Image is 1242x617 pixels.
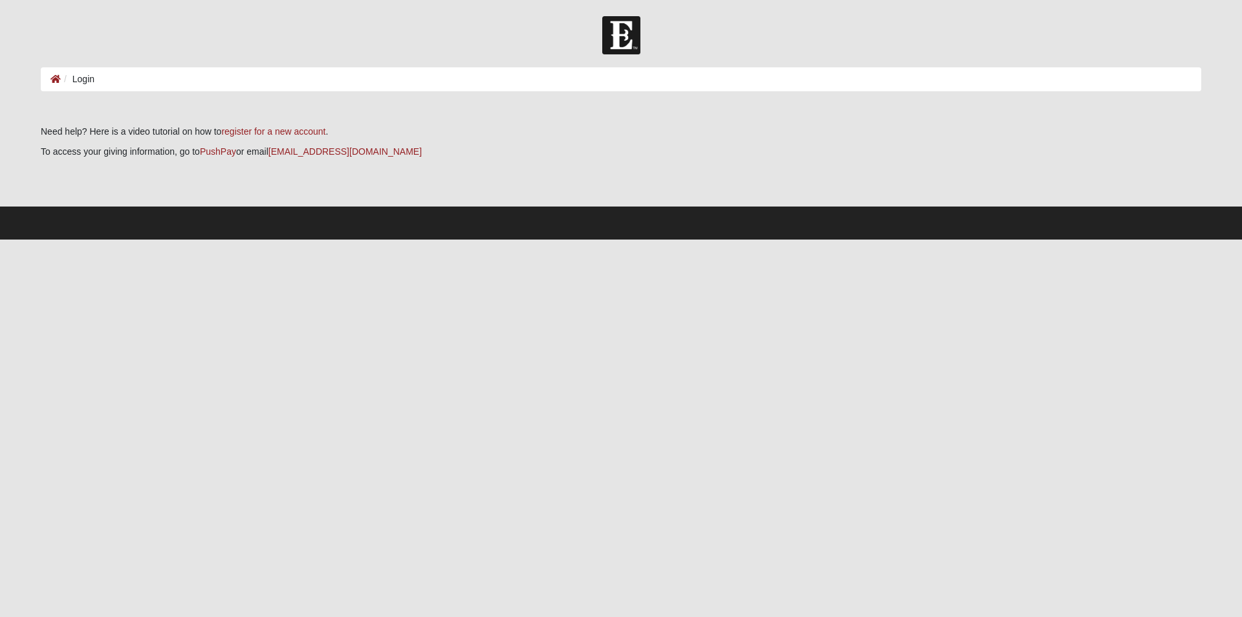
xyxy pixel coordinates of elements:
p: To access your giving information, go to or email [41,145,1201,159]
p: Need help? Here is a video tutorial on how to . [41,125,1201,139]
li: Login [61,73,94,86]
a: [EMAIL_ADDRESS][DOMAIN_NAME] [268,146,422,157]
img: Church of Eleven22 Logo [602,16,640,54]
a: register for a new account [221,126,325,137]
a: PushPay [200,146,236,157]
